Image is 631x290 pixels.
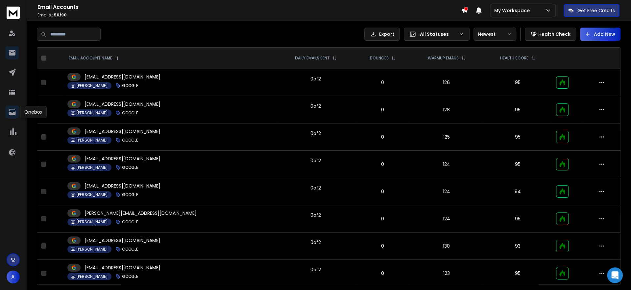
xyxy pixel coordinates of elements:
[85,210,197,216] p: [PERSON_NAME][EMAIL_ADDRESS][DOMAIN_NAME]
[410,69,483,96] td: 126
[76,138,108,143] p: [PERSON_NAME]
[483,178,552,205] td: 94
[122,247,138,252] p: GOOGLE
[76,274,108,279] p: [PERSON_NAME]
[69,56,119,61] div: EMAIL ACCOUNT NAME
[85,128,160,135] p: [EMAIL_ADDRESS][DOMAIN_NAME]
[122,138,138,143] p: GOOGLE
[473,28,516,41] button: Newest
[359,188,406,195] p: 0
[483,233,552,260] td: 93
[85,101,160,107] p: [EMAIL_ADDRESS][DOMAIN_NAME]
[310,76,321,82] div: 0 of 2
[564,4,619,17] button: Get Free Credits
[364,28,400,41] button: Export
[310,157,321,164] div: 0 of 2
[359,134,406,140] p: 0
[500,56,528,61] p: HEALTH SCORE
[577,7,615,14] p: Get Free Credits
[359,215,406,222] p: 0
[483,151,552,178] td: 95
[538,31,570,37] p: Health Check
[483,123,552,151] td: 95
[310,185,321,191] div: 0 of 2
[359,106,406,113] p: 0
[525,28,576,41] button: Health Check
[76,110,108,116] p: [PERSON_NAME]
[76,83,108,88] p: [PERSON_NAME]
[370,56,389,61] p: BOUNCES
[122,83,138,88] p: GOOGLE
[310,266,321,273] div: 0 of 2
[122,110,138,116] p: GOOGLE
[85,183,160,189] p: [EMAIL_ADDRESS][DOMAIN_NAME]
[580,28,620,41] button: Add New
[410,260,483,287] td: 123
[494,7,532,14] p: My Workspace
[483,260,552,287] td: 95
[359,79,406,86] p: 0
[76,192,108,197] p: [PERSON_NAME]
[310,212,321,218] div: 0 of 2
[85,237,160,244] p: [EMAIL_ADDRESS][DOMAIN_NAME]
[483,96,552,123] td: 95
[7,7,20,19] img: logo
[410,233,483,260] td: 130
[410,123,483,151] td: 125
[359,270,406,277] p: 0
[410,96,483,123] td: 128
[7,270,20,283] button: A
[85,264,160,271] p: [EMAIL_ADDRESS][DOMAIN_NAME]
[122,274,138,279] p: GOOGLE
[428,56,459,61] p: WARMUP EMAILS
[76,219,108,225] p: [PERSON_NAME]
[122,219,138,225] p: GOOGLE
[420,31,456,37] p: All Statuses
[76,247,108,252] p: [PERSON_NAME]
[122,192,138,197] p: GOOGLE
[310,130,321,137] div: 0 of 2
[37,12,461,18] p: Emails :
[295,56,330,61] p: DAILY EMAILS SENT
[410,151,483,178] td: 124
[76,165,108,170] p: [PERSON_NAME]
[607,267,623,283] div: Open Intercom Messenger
[410,178,483,205] td: 124
[483,69,552,96] td: 95
[483,205,552,233] td: 95
[85,74,160,80] p: [EMAIL_ADDRESS][DOMAIN_NAME]
[310,103,321,109] div: 0 of 2
[85,155,160,162] p: [EMAIL_ADDRESS][DOMAIN_NAME]
[37,3,461,11] h1: Email Accounts
[310,239,321,246] div: 0 of 2
[359,243,406,249] p: 0
[54,12,67,18] span: 50 / 90
[122,165,138,170] p: GOOGLE
[20,106,47,118] div: Onebox
[410,205,483,233] td: 124
[359,161,406,167] p: 0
